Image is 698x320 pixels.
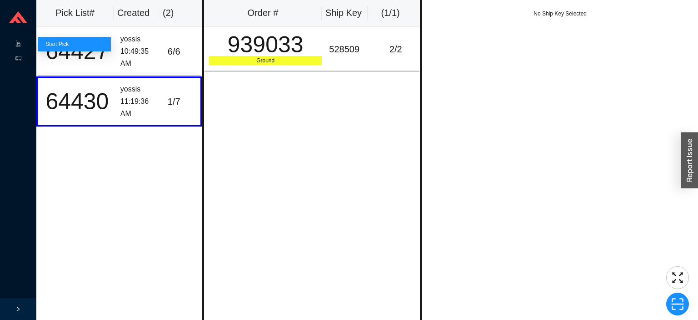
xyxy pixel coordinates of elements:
div: 939033 [209,33,322,56]
div: 64430 [41,90,113,113]
div: 1 / 7 [168,94,197,109]
div: Ground [209,56,322,65]
div: 64427 [41,40,113,63]
span: fullscreen [667,271,688,284]
div: 2 / 2 [376,42,415,57]
div: ( 1 / 1 ) [371,5,410,20]
div: 10:49:35 AM [120,46,160,70]
div: ( 2 ) [163,5,192,20]
div: 6 / 6 [168,44,197,59]
div: yossis [120,33,160,46]
div: 528509 [329,42,369,57]
button: scan [666,293,689,315]
div: 11:19:36 AM [120,96,160,120]
span: scan [667,297,688,311]
div: No Ship Key Selected [422,9,698,18]
span: right [15,306,21,312]
button: fullscreen [666,266,689,289]
div: yossis [120,83,160,96]
a: Start Pick [45,41,69,47]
